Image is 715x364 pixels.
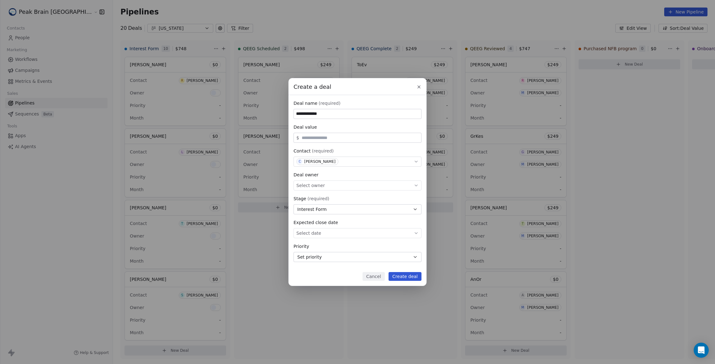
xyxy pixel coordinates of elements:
[294,148,310,154] span: Contact
[297,206,327,213] span: Interest Form
[294,243,421,249] div: Priority
[296,135,299,141] span: $
[389,272,421,281] button: Create deal
[319,100,341,106] span: (required)
[294,219,421,226] div: Expected close date
[297,254,322,260] span: Set priority
[294,195,306,202] span: Stage
[296,230,321,236] span: Select date
[304,159,336,164] div: [PERSON_NAME]
[294,100,317,106] span: Deal name
[294,83,331,91] span: Create a deal
[312,148,334,154] span: (required)
[294,172,421,178] div: Deal owner
[307,195,329,202] span: (required)
[294,124,421,130] div: Deal value
[296,182,325,189] span: Select owner
[299,159,301,164] div: C
[363,272,385,281] button: Cancel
